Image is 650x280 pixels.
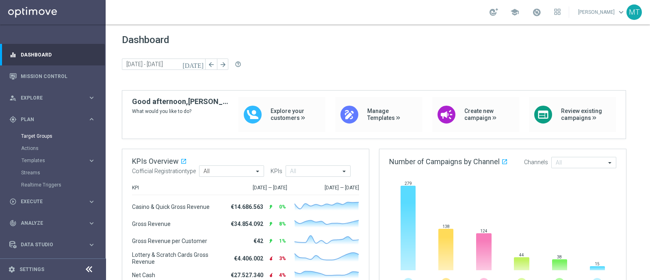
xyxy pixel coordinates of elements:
button: Templates keyboard_arrow_right [21,157,96,164]
a: Streams [21,169,84,176]
div: Data Studio [9,241,88,248]
a: [PERSON_NAME]keyboard_arrow_down [577,6,626,18]
i: settings [8,266,15,273]
i: play_circle_outline [9,198,17,205]
div: Dashboard [9,44,95,65]
button: play_circle_outline Execute keyboard_arrow_right [9,198,96,205]
i: person_search [9,94,17,102]
a: Actions [21,145,84,152]
i: track_changes [9,219,17,227]
span: Templates [22,158,80,163]
div: Mission Control [9,65,95,87]
a: Optibot [21,256,85,277]
div: Realtime Triggers [21,179,105,191]
div: MT [626,4,642,20]
div: Target Groups [21,130,105,142]
i: keyboard_arrow_right [88,198,95,206]
span: keyboard_arrow_down [617,8,626,17]
a: Dashboard [21,44,95,65]
i: equalizer [9,51,17,59]
div: Streams [21,167,105,179]
a: Target Groups [21,133,84,139]
a: Realtime Triggers [21,182,84,188]
span: Data Studio [21,242,88,247]
i: keyboard_arrow_right [88,157,95,165]
div: Templates [21,154,105,167]
i: keyboard_arrow_right [88,115,95,123]
button: person_search Explore keyboard_arrow_right [9,95,96,101]
div: Explore [9,94,88,102]
span: Analyze [21,221,88,226]
button: gps_fixed Plan keyboard_arrow_right [9,116,96,123]
div: Optibot [9,256,95,277]
i: gps_fixed [9,116,17,123]
button: Data Studio keyboard_arrow_right [9,241,96,248]
button: Mission Control [9,73,96,80]
span: Execute [21,199,88,204]
i: keyboard_arrow_right [88,219,95,227]
span: Plan [21,117,88,122]
i: keyboard_arrow_right [88,94,95,102]
span: Explore [21,96,88,100]
div: Actions [21,142,105,154]
div: Plan [9,116,88,123]
div: Execute [9,198,88,205]
button: equalizer Dashboard [9,52,96,58]
i: keyboard_arrow_right [88,241,95,249]
div: Templates [22,158,88,163]
span: school [510,8,519,17]
button: track_changes Analyze keyboard_arrow_right [9,220,96,226]
div: Analyze [9,219,88,227]
a: Mission Control [21,65,95,87]
a: Settings [19,267,44,272]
